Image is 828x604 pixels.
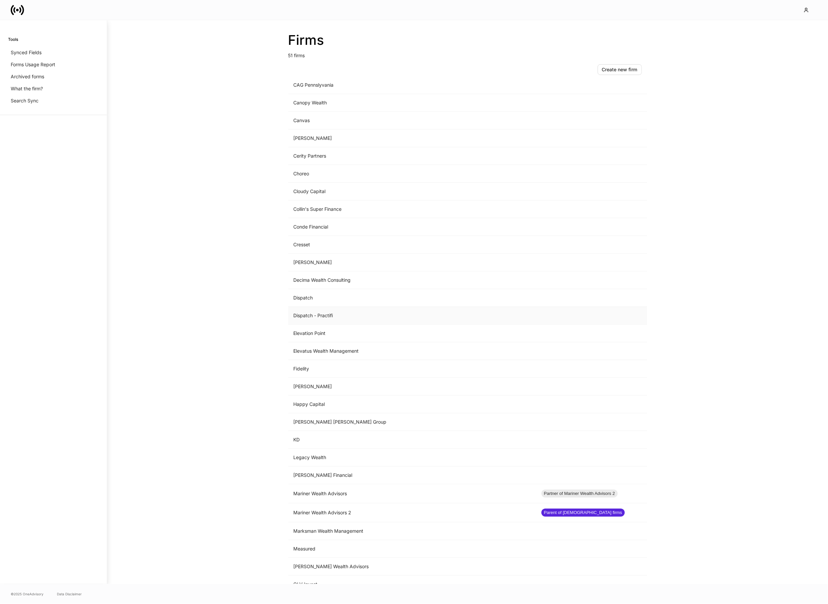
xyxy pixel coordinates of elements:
td: Happy Capital [288,396,536,413]
a: Archived forms [8,71,99,83]
td: Marksman Wealth Management [288,522,536,540]
div: Create new firm [602,67,637,72]
td: Measured [288,540,536,558]
a: Search Sync [8,95,99,107]
td: KD [288,431,536,449]
span: © 2025 OneAdvisory [11,591,44,597]
td: Elevatus Wealth Management [288,342,536,360]
h6: Tools [8,36,18,42]
td: [PERSON_NAME] [288,130,536,147]
td: [PERSON_NAME] [288,254,536,271]
td: Cresset [288,236,536,254]
h2: Firms [288,32,647,48]
span: Partner of Mariner Wealth Advisors 2 [541,490,618,497]
td: [PERSON_NAME] [288,378,536,396]
button: Create new firm [598,64,642,75]
td: Dispatch [288,289,536,307]
td: Canvas [288,112,536,130]
td: [PERSON_NAME] Financial [288,466,536,484]
td: Canopy Wealth [288,94,536,112]
td: Conde Financial [288,218,536,236]
p: 51 firms [288,48,647,59]
p: Search Sync [11,97,39,104]
p: Forms Usage Report [11,61,55,68]
td: Fidelity [288,360,536,378]
p: What the firm? [11,85,43,92]
td: Collin's Super Finance [288,200,536,218]
a: Forms Usage Report [8,59,99,71]
td: Dispatch - Practifi [288,307,536,325]
td: Choreo [288,165,536,183]
td: CAG Pennslyvania [288,76,536,94]
a: Synced Fields [8,47,99,59]
p: Archived forms [11,73,44,80]
td: [PERSON_NAME] Wealth Advisors [288,558,536,576]
a: What the firm? [8,83,99,95]
td: Cerity Partners [288,147,536,165]
td: Mariner Wealth Advisors 2 [288,503,536,522]
td: Cloudy Capital [288,183,536,200]
td: Decima Wealth Consulting [288,271,536,289]
p: Synced Fields [11,49,42,56]
a: Data Disclaimer [57,591,82,597]
td: Legacy Wealth [288,449,536,466]
span: Parent of [DEMOGRAPHIC_DATA] firms [541,509,625,516]
td: Elevation Point [288,325,536,342]
td: Mariner Wealth Advisors [288,484,536,503]
td: OLV Invest [288,576,536,593]
td: [PERSON_NAME] [PERSON_NAME] Group [288,413,536,431]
